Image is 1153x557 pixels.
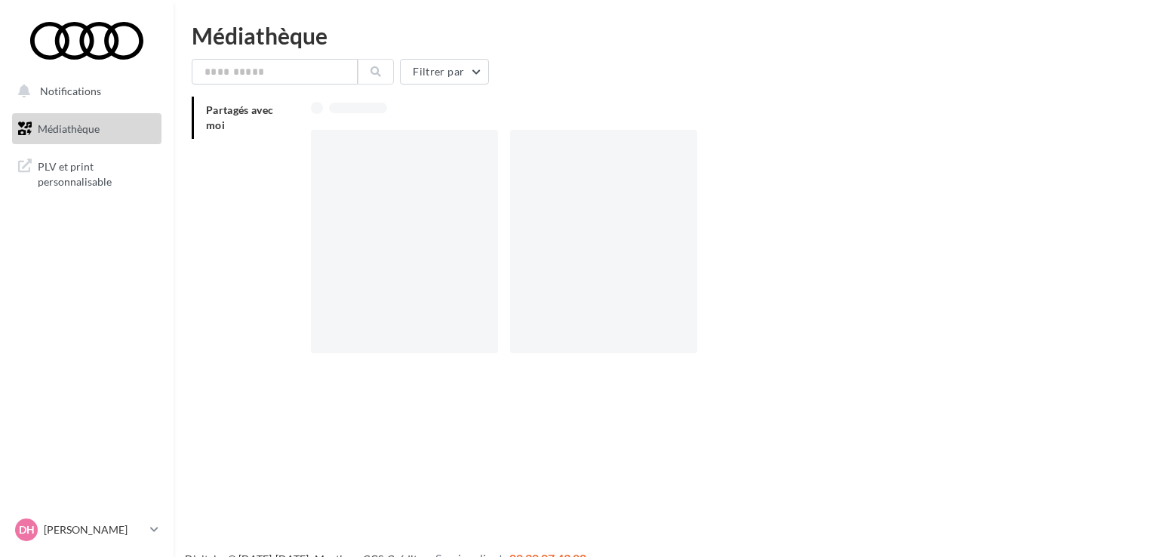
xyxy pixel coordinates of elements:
[192,24,1135,47] div: Médiathèque
[9,75,158,107] button: Notifications
[9,113,164,145] a: Médiathèque
[38,122,100,135] span: Médiathèque
[12,515,161,544] a: DH [PERSON_NAME]
[400,59,489,85] button: Filtrer par
[206,103,274,131] span: Partagés avec moi
[38,156,155,189] span: PLV et print personnalisable
[19,522,35,537] span: DH
[40,85,101,97] span: Notifications
[44,522,144,537] p: [PERSON_NAME]
[9,150,164,195] a: PLV et print personnalisable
